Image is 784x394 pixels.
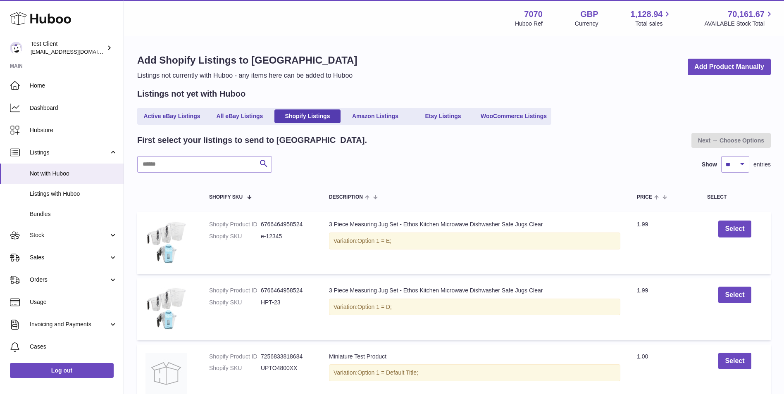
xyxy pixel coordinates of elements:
[357,237,391,244] span: Option 1 = E;
[137,71,357,80] p: Listings not currently with Huboo - any items here can be added to Huboo
[342,109,408,123] a: Amazon Listings
[137,88,245,100] h2: Listings not yet with Huboo
[637,195,652,200] span: Price
[329,287,620,294] div: 3 Piece Measuring Jug Set - Ethos Kitchen Microwave Dishwasher Safe Jugs Clear
[139,109,205,123] a: Active eBay Listings
[631,9,663,20] span: 1,128.94
[209,287,261,294] dt: Shopify Product ID
[30,298,117,306] span: Usage
[753,161,771,169] span: entries
[209,364,261,372] dt: Shopify SKU
[209,221,261,228] dt: Shopify Product ID
[10,42,22,54] img: internalAdmin-7070@internal.huboo.com
[329,195,363,200] span: Description
[261,233,312,240] dd: e-12345
[329,364,620,381] div: Variation:
[30,320,109,328] span: Invoicing and Payments
[31,40,105,56] div: Test Client
[207,109,273,123] a: All eBay Listings
[137,135,367,146] h2: First select your listings to send to [GEOGRAPHIC_DATA].
[30,254,109,261] span: Sales
[410,109,476,123] a: Etsy Listings
[329,299,620,316] div: Variation:
[30,149,109,157] span: Listings
[524,9,543,20] strong: 7070
[145,353,187,394] img: no-photo.jpg
[30,276,109,284] span: Orders
[704,20,774,28] span: AVAILABLE Stock Total
[688,59,771,76] a: Add Product Manually
[637,353,648,360] span: 1.00
[209,299,261,306] dt: Shopify SKU
[718,287,751,304] button: Select
[261,364,312,372] dd: UPTO4800XX
[30,210,117,218] span: Bundles
[707,195,763,200] div: Select
[261,221,312,228] dd: 6766464958524
[209,233,261,240] dt: Shopify SKU
[145,221,187,264] img: Measuring-Jug-Set-3-Piece-Ethos-Kitchen-Microwave_1.jpg
[580,9,598,20] strong: GBP
[357,304,392,310] span: Option 1 = D;
[637,287,648,294] span: 1.99
[209,353,261,361] dt: Shopify Product ID
[30,82,117,90] span: Home
[10,363,114,378] a: Log out
[329,233,620,249] div: Variation:
[30,231,109,239] span: Stock
[329,221,620,228] div: 3 Piece Measuring Jug Set - Ethos Kitchen Microwave Dishwasher Safe Jugs Clear
[30,170,117,178] span: Not with Huboo
[718,353,751,370] button: Select
[261,287,312,294] dd: 6766464958524
[575,20,598,28] div: Currency
[728,9,765,20] span: 70,161.67
[30,104,117,112] span: Dashboard
[329,353,620,361] div: Miniature Test Product
[137,54,357,67] h1: Add Shopify Listings to [GEOGRAPHIC_DATA]
[718,221,751,237] button: Select
[145,287,187,330] img: Measuring-Jug-Set-3-Piece-Ethos-Kitchen-Microwave_1.jpg
[635,20,672,28] span: Total sales
[357,369,418,376] span: Option 1 = Default Title;
[702,161,717,169] label: Show
[515,20,543,28] div: Huboo Ref
[478,109,550,123] a: WooCommerce Listings
[637,221,648,228] span: 1.99
[30,343,117,351] span: Cases
[704,9,774,28] a: 70,161.67 AVAILABLE Stock Total
[274,109,341,123] a: Shopify Listings
[31,48,122,55] span: [EMAIL_ADDRESS][DOMAIN_NAME]
[261,299,312,306] dd: HPT-23
[209,195,243,200] span: Shopify SKU
[631,9,672,28] a: 1,128.94 Total sales
[261,353,312,361] dd: 7256833818684
[30,190,117,198] span: Listings with Huboo
[30,126,117,134] span: Hubstore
